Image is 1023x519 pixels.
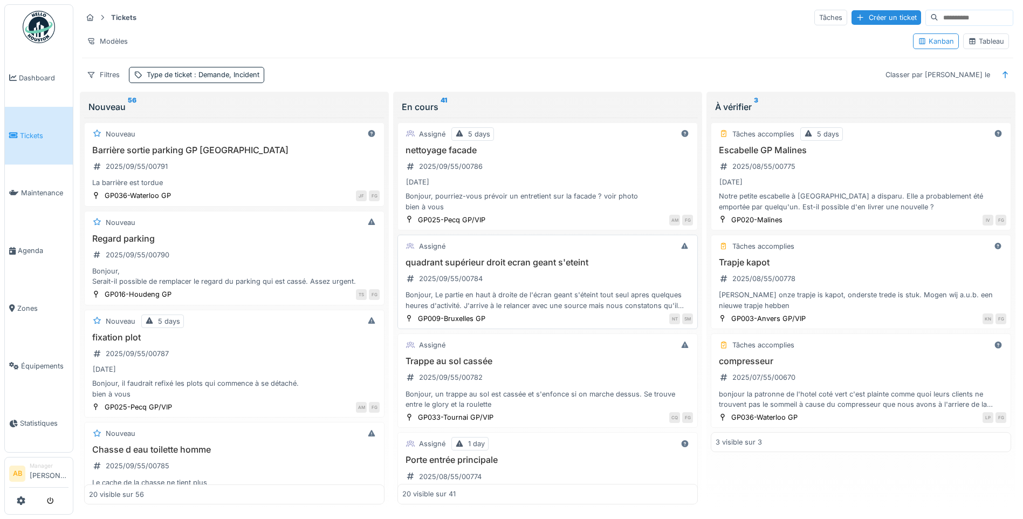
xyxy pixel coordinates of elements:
[716,145,1006,155] h3: Escabelle GP Malines
[716,389,1006,409] div: bonjour la patronne de l'hotel coté vert c'est plainte comme quoi leurs clients ne trouvent pas l...
[419,241,445,251] div: Assigné
[995,313,1006,324] div: FG
[369,402,380,413] div: FG
[106,349,169,359] div: 2025/09/55/00787
[716,257,1006,268] h3: Trapje kapot
[682,412,693,423] div: FG
[402,191,693,211] div: Bonjour, pourriez-vous prévoir un entretient sur la facade ? voir photo bien à vous
[419,161,483,172] div: 2025/09/55/00786
[88,100,380,113] div: Nouveau
[106,428,135,439] div: Nouveau
[402,290,693,310] div: Bonjour, Le partie en haut à droite de l'écran geant s'éteint tout seul apres quelques heures d'a...
[418,412,493,422] div: GP033-Tournai GP/VIP
[89,489,144,500] div: 20 visible sur 56
[754,100,758,113] sup: 3
[682,313,693,324] div: SM
[21,188,68,198] span: Maintenance
[419,439,445,449] div: Assigné
[814,10,847,25] div: Tâches
[716,290,1006,310] div: [PERSON_NAME] onze trapje is kapot, onderste trede is stuk. Mogen wij a.u.b. een nieuwe trapje he...
[419,129,445,139] div: Assigné
[158,316,180,326] div: 5 days
[17,303,68,313] span: Zones
[995,215,1006,226] div: FG
[18,245,68,256] span: Agenda
[716,437,762,447] div: 3 visible sur 3
[983,313,993,324] div: KN
[106,217,135,228] div: Nouveau
[5,49,73,107] a: Dashboard
[82,33,133,49] div: Modèles
[732,340,794,350] div: Tâches accomplies
[716,356,1006,366] h3: compresseur
[402,489,456,500] div: 20 visible sur 41
[106,316,135,326] div: Nouveau
[89,378,380,399] div: Bonjour, il faudrait refixé les plots qui commence à se détaché. bien à vous
[5,165,73,222] a: Maintenance
[356,190,367,201] div: JF
[23,11,55,43] img: Badge_color-CXgf-gQk.svg
[716,191,1006,211] div: Notre petite escabelle à [GEOGRAPHIC_DATA] a disparu. Elle a probablement été emportée par quelqu...
[89,445,380,455] h3: Chasse d eau toilette homme
[468,129,490,139] div: 5 days
[5,222,73,279] a: Agenda
[20,418,68,428] span: Statistiques
[89,332,380,343] h3: fixation plot
[983,412,993,423] div: LP
[419,372,483,383] div: 2025/09/55/00782
[369,289,380,300] div: FG
[881,67,995,83] div: Classer par [PERSON_NAME] le
[731,313,806,324] div: GP003-Anvers GP/VIP
[918,36,954,46] div: Kanban
[402,455,693,465] h3: Porte entrée principale
[89,177,380,188] div: La barrière est tordue
[732,274,795,284] div: 2025/08/55/00778
[5,107,73,165] a: Tickets
[9,466,25,482] li: AB
[19,73,68,83] span: Dashboard
[419,472,482,482] div: 2025/08/55/00774
[441,100,447,113] sup: 41
[732,129,794,139] div: Tâches accomplies
[89,145,380,155] h3: Barrière sortie parking GP [GEOGRAPHIC_DATA]
[5,395,73,453] a: Statistiques
[669,412,680,423] div: CQ
[732,241,794,251] div: Tâches accomplies
[356,289,367,300] div: TS
[968,36,1004,46] div: Tableau
[852,10,921,25] div: Créer un ticket
[128,100,136,113] sup: 56
[192,71,259,79] span: : Demande, Incident
[669,215,680,226] div: AM
[369,190,380,201] div: FG
[419,274,483,284] div: 2025/09/55/00784
[89,234,380,244] h3: Regard parking
[402,145,693,155] h3: nettoyage facade
[82,67,125,83] div: Filtres
[106,461,169,471] div: 2025/09/55/00785
[93,364,116,374] div: [DATE]
[402,389,693,409] div: Bonjour, un trappe au sol est cassée et s'enfonce si on marche dessus. Se trouve entre le glory e...
[406,177,429,187] div: [DATE]
[418,215,485,225] div: GP025-Pecq GP/VIP
[20,131,68,141] span: Tickets
[30,462,68,485] li: [PERSON_NAME]
[5,337,73,395] a: Équipements
[21,361,68,371] span: Équipements
[402,356,693,366] h3: Trappe au sol cassée
[669,313,680,324] div: NT
[106,129,135,139] div: Nouveau
[682,215,693,226] div: FG
[107,12,141,23] strong: Tickets
[983,215,993,226] div: IV
[419,340,445,350] div: Assigné
[105,289,171,299] div: GP016-Houdeng GP
[9,462,68,488] a: AB Manager[PERSON_NAME]
[402,257,693,268] h3: quadrant supérieur droit ecran geant s'eteint
[817,129,839,139] div: 5 days
[105,190,171,201] div: GP036-Waterloo GP
[30,462,68,470] div: Manager
[719,177,743,187] div: [DATE]
[105,402,172,412] div: GP025-Pecq GP/VIP
[995,412,1006,423] div: FG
